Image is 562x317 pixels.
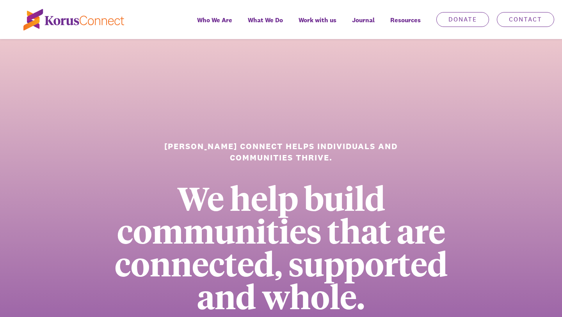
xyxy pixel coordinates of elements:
[497,12,554,27] a: Contact
[436,12,489,27] a: Donate
[382,11,429,39] div: Resources
[352,14,375,26] span: Journal
[189,11,240,39] a: Who We Are
[155,141,407,164] h1: [PERSON_NAME] Connect helps individuals and communities thrive.
[248,14,283,26] span: What We Do
[89,181,473,312] div: We help build communities that are connected, supported and whole.
[291,11,344,39] a: Work with us
[299,14,336,26] span: Work with us
[23,9,124,30] img: korus-connect%2Fc5177985-88d5-491d-9cd7-4a1febad1357_logo.svg
[197,14,232,26] span: Who We Are
[344,11,382,39] a: Journal
[240,11,291,39] a: What We Do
